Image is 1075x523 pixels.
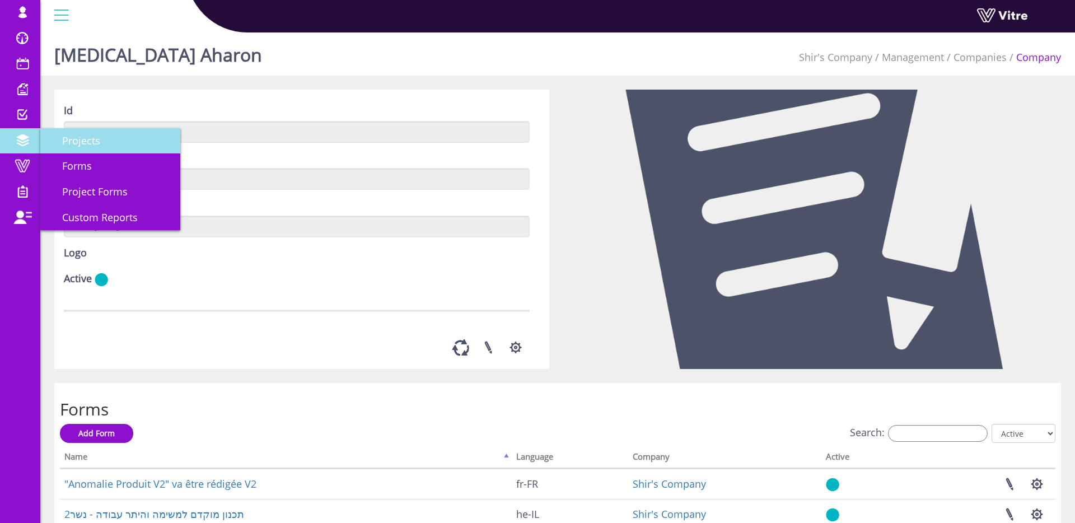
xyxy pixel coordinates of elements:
[64,104,73,118] label: Id
[49,211,138,224] span: Custom Reports
[49,185,128,198] span: Project Forms
[64,272,92,286] label: Active
[799,50,872,64] a: Shir's Company
[850,425,988,442] label: Search:
[888,425,988,442] input: Search:
[78,428,115,438] span: Add Form
[872,50,944,65] li: Management
[512,448,628,469] th: Language
[64,246,87,260] label: Logo
[40,153,180,179] a: Forms
[40,179,180,205] a: Project Forms
[49,134,100,147] span: Projects
[60,424,133,443] a: Add Form
[49,159,92,172] span: Forms
[64,507,244,521] a: 2תכנון מוקדם למשימה והיתר עבודה - נשר
[60,448,512,469] th: Name: activate to sort column descending
[826,478,839,492] img: yes
[954,50,1007,64] a: Companies
[1007,50,1061,65] li: Company
[60,400,1055,418] h2: Forms
[95,273,108,287] img: yes
[40,205,180,231] a: Custom Reports
[633,477,706,491] a: Shir's Company
[821,448,904,469] th: Active
[54,28,262,76] h1: [MEDICAL_DATA] Aharon
[64,477,256,491] a: "Anomalie Produit V2" va être rédigée V2
[512,469,628,499] td: fr-FR
[40,128,180,154] a: Projects
[826,508,839,522] img: yes
[628,448,821,469] th: Company
[633,507,706,521] a: Shir's Company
